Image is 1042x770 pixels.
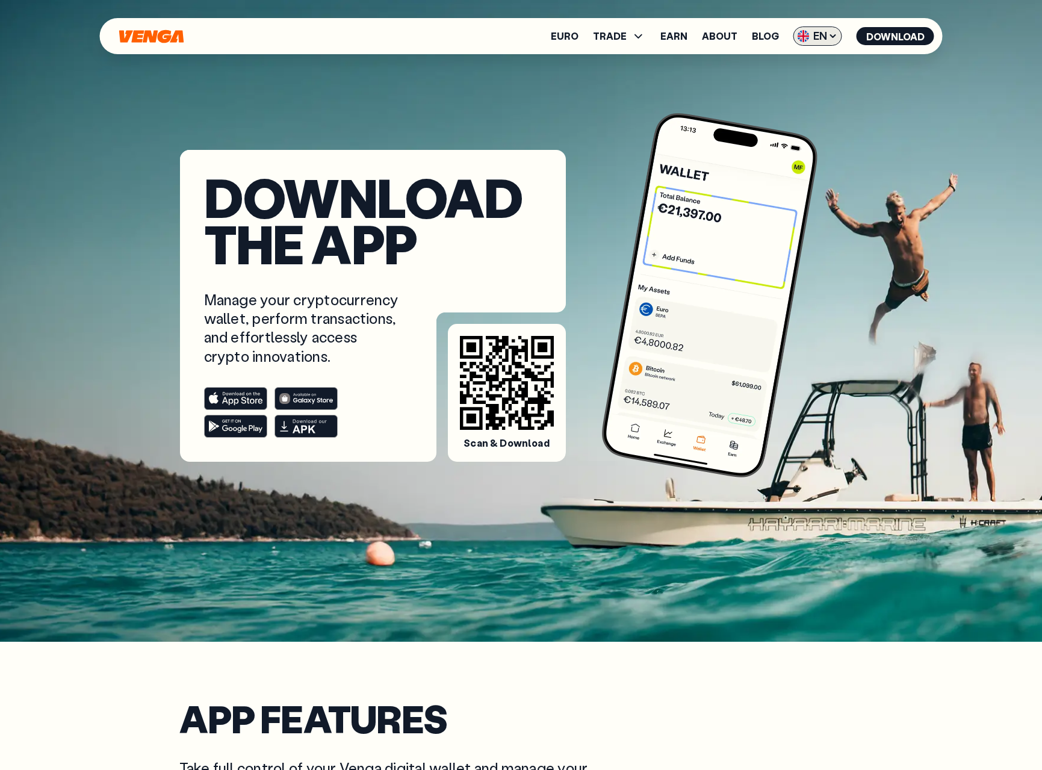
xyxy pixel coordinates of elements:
[857,27,934,45] button: Download
[793,26,842,46] span: EN
[798,30,810,42] img: flag-uk
[179,702,863,734] h2: APP features
[660,31,687,41] a: Earn
[204,290,402,365] p: Manage your cryptocurrency wallet, perform transactions, and effortlessly access crypto innovations.
[118,29,185,43] svg: Home
[593,31,627,41] span: TRADE
[752,31,779,41] a: Blog
[702,31,737,41] a: About
[204,174,542,266] h1: Download the app
[464,437,549,450] span: Scan & Download
[593,29,646,43] span: TRADE
[598,109,822,482] img: phone
[551,31,578,41] a: Euro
